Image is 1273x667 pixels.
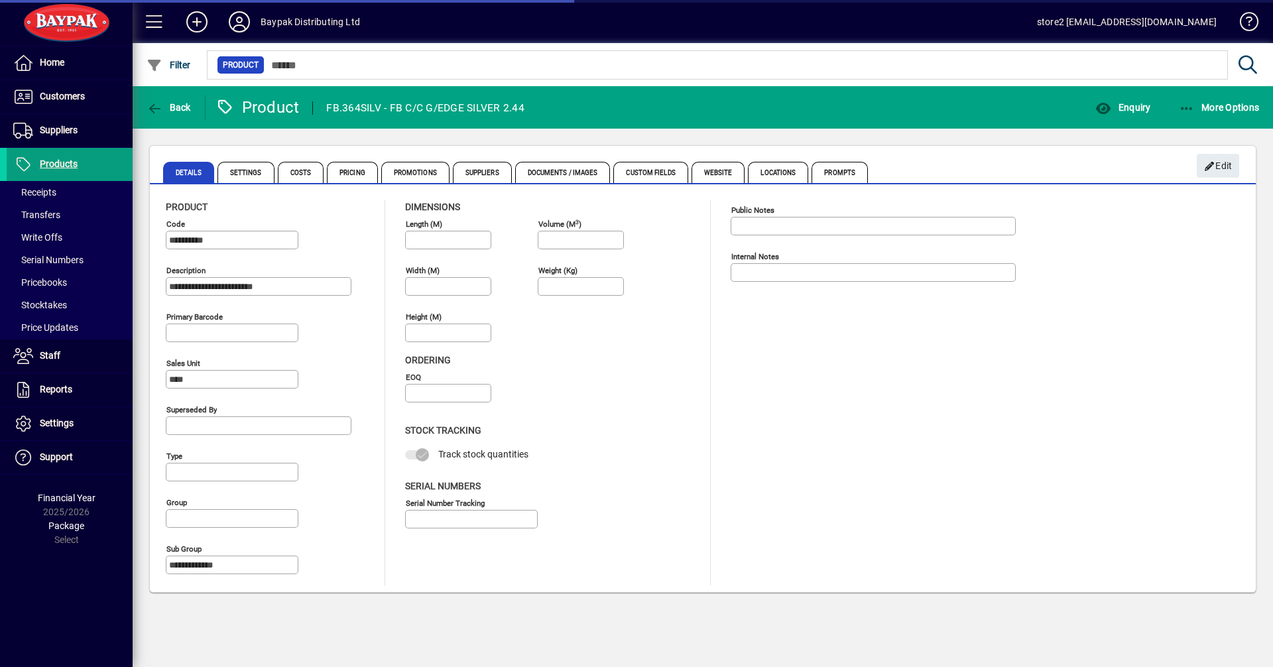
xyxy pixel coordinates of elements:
a: Pricebooks [7,271,133,294]
span: Write Offs [13,232,62,243]
span: Pricebooks [13,277,67,288]
span: Back [147,102,191,113]
span: Locations [748,162,808,183]
span: Transfers [13,210,60,220]
app-page-header-button: Back [133,95,206,119]
mat-label: Internal Notes [731,252,779,261]
a: Knowledge Base [1230,3,1256,46]
span: Suppliers [453,162,512,183]
button: More Options [1176,95,1263,119]
a: Transfers [7,204,133,226]
span: Package [48,520,84,531]
span: Support [40,452,73,462]
span: Edit [1204,155,1233,177]
span: Serial Numbers [13,255,84,265]
span: Website [692,162,745,183]
mat-label: Code [166,219,185,229]
span: Enquiry [1095,102,1150,113]
a: Receipts [7,181,133,204]
a: Suppliers [7,114,133,147]
button: Profile [218,10,261,34]
a: Settings [7,407,133,440]
sup: 3 [576,218,579,225]
span: Financial Year [38,493,95,503]
span: Serial Numbers [405,481,481,491]
span: Settings [40,418,74,428]
button: Back [143,95,194,119]
span: Reports [40,384,72,394]
a: Reports [7,373,133,406]
span: Custom Fields [613,162,688,183]
span: Pricing [327,162,378,183]
mat-label: Public Notes [731,206,774,215]
mat-label: EOQ [406,373,421,382]
a: Staff [7,339,133,373]
mat-label: Weight (Kg) [538,266,577,275]
span: More Options [1179,102,1260,113]
span: Customers [40,91,85,101]
a: Home [7,46,133,80]
div: Product [215,97,300,118]
a: Support [7,441,133,474]
button: Add [176,10,218,34]
span: Prompts [812,162,868,183]
a: Write Offs [7,226,133,249]
span: Costs [278,162,324,183]
span: Product [166,202,208,212]
mat-label: Width (m) [406,266,440,275]
span: Track stock quantities [438,449,528,459]
mat-label: Sub group [166,544,202,554]
button: Filter [143,53,194,77]
div: FB.364SILV - FB C/C G/EDGE SILVER 2.44 [326,97,524,119]
span: Filter [147,60,191,70]
span: Ordering [405,355,451,365]
span: Documents / Images [515,162,611,183]
mat-label: Serial Number tracking [406,498,485,507]
span: Details [163,162,214,183]
span: Staff [40,350,60,361]
span: Suppliers [40,125,78,135]
mat-label: Sales unit [166,359,200,368]
a: Serial Numbers [7,249,133,271]
div: Baypak Distributing Ltd [261,11,360,32]
span: Stocktakes [13,300,67,310]
div: store2 [EMAIL_ADDRESS][DOMAIN_NAME] [1037,11,1217,32]
span: Dimensions [405,202,460,212]
span: Settings [217,162,274,183]
button: Edit [1197,154,1239,178]
span: Stock Tracking [405,425,481,436]
a: Price Updates [7,316,133,339]
mat-label: Type [166,452,182,461]
mat-label: Primary barcode [166,312,223,322]
button: Enquiry [1092,95,1154,119]
mat-label: Volume (m ) [538,219,581,229]
span: Promotions [381,162,450,183]
span: Price Updates [13,322,78,333]
mat-label: Length (m) [406,219,442,229]
a: Stocktakes [7,294,133,316]
span: Product [223,58,259,72]
mat-label: Group [166,498,187,507]
span: Home [40,57,64,68]
mat-label: Description [166,266,206,275]
mat-label: Height (m) [406,312,442,322]
span: Products [40,158,78,169]
mat-label: Superseded by [166,405,217,414]
a: Customers [7,80,133,113]
span: Receipts [13,187,56,198]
